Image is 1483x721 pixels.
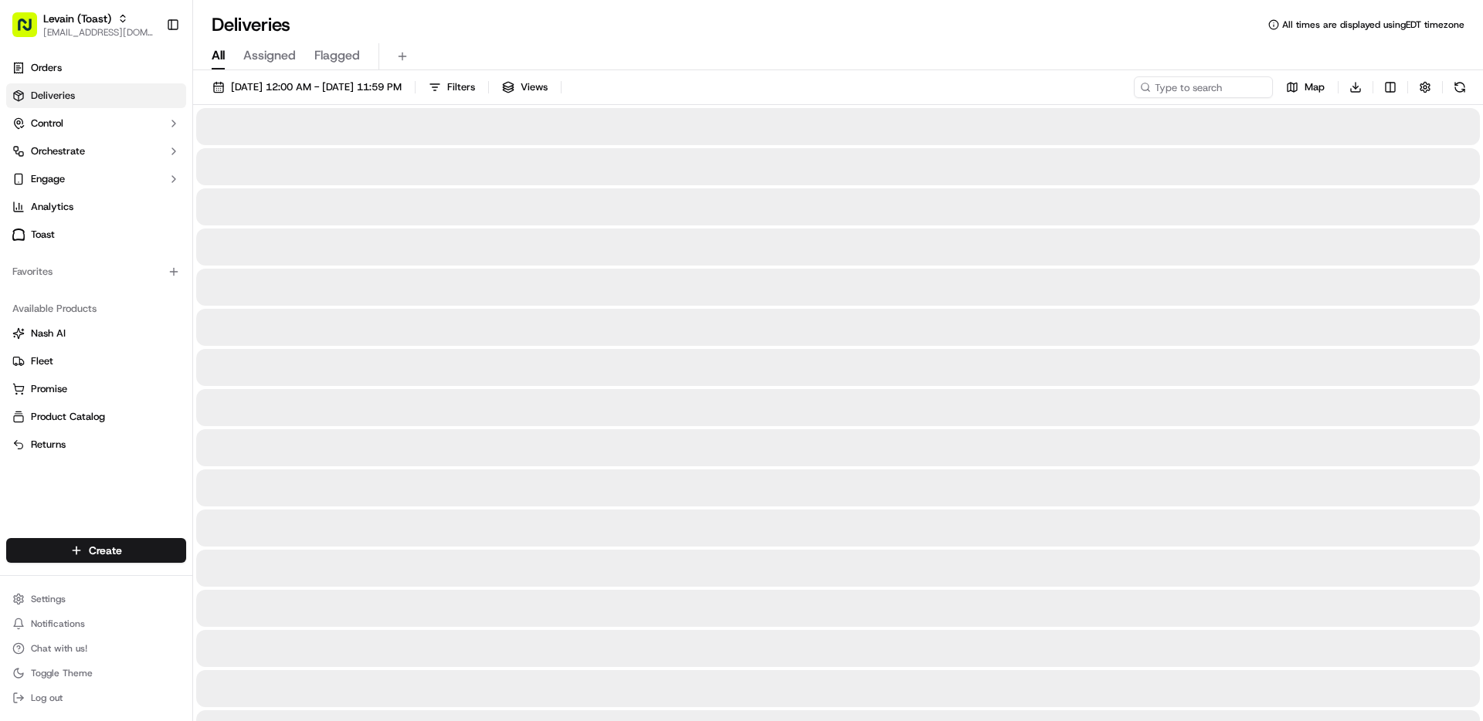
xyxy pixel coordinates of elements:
[6,222,186,247] a: Toast
[6,377,186,401] button: Promise
[6,613,186,635] button: Notifications
[6,405,186,429] button: Product Catalog
[6,296,186,321] div: Available Products
[6,588,186,610] button: Settings
[6,6,160,43] button: Levain (Toast)[EMAIL_ADDRESS][DOMAIN_NAME]
[31,382,67,396] span: Promise
[31,692,63,704] span: Log out
[31,354,53,368] span: Fleet
[43,26,154,39] button: [EMAIL_ADDRESS][DOMAIN_NAME]
[12,228,25,240] img: Toast logo
[6,321,186,346] button: Nash AI
[314,46,360,65] span: Flagged
[1134,76,1273,98] input: Type to search
[31,228,55,242] span: Toast
[89,543,122,558] span: Create
[31,410,105,424] span: Product Catalog
[6,687,186,709] button: Log out
[205,76,409,98] button: [DATE] 12:00 AM - [DATE] 11:59 PM
[31,593,66,605] span: Settings
[31,117,63,130] span: Control
[6,349,186,374] button: Fleet
[495,76,555,98] button: Views
[6,538,186,563] button: Create
[1305,80,1325,94] span: Map
[422,76,482,98] button: Filters
[6,139,186,164] button: Orchestrate
[1282,19,1464,31] span: All times are displayed using EDT timezone
[31,438,66,452] span: Returns
[1449,76,1471,98] button: Refresh
[6,195,186,219] a: Analytics
[447,80,475,94] span: Filters
[243,46,296,65] span: Assigned
[6,662,186,684] button: Toggle Theme
[6,432,186,457] button: Returns
[6,111,186,136] button: Control
[31,172,65,186] span: Engage
[31,200,73,214] span: Analytics
[6,638,186,659] button: Chat with us!
[31,667,93,679] span: Toggle Theme
[6,83,186,108] a: Deliveries
[521,80,548,94] span: Views
[12,438,180,452] a: Returns
[12,327,180,340] a: Nash AI
[12,382,180,396] a: Promise
[31,144,85,158] span: Orchestrate
[212,12,290,37] h1: Deliveries
[6,167,186,191] button: Engage
[1279,76,1332,98] button: Map
[31,61,62,75] span: Orders
[31,327,66,340] span: Nash AI
[12,354,180,368] a: Fleet
[6,259,186,284] div: Favorites
[31,89,75,103] span: Deliveries
[31,618,85,630] span: Notifications
[31,642,87,655] span: Chat with us!
[6,56,186,80] a: Orders
[43,11,111,26] button: Levain (Toast)
[231,80,402,94] span: [DATE] 12:00 AM - [DATE] 11:59 PM
[12,410,180,424] a: Product Catalog
[212,46,225,65] span: All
